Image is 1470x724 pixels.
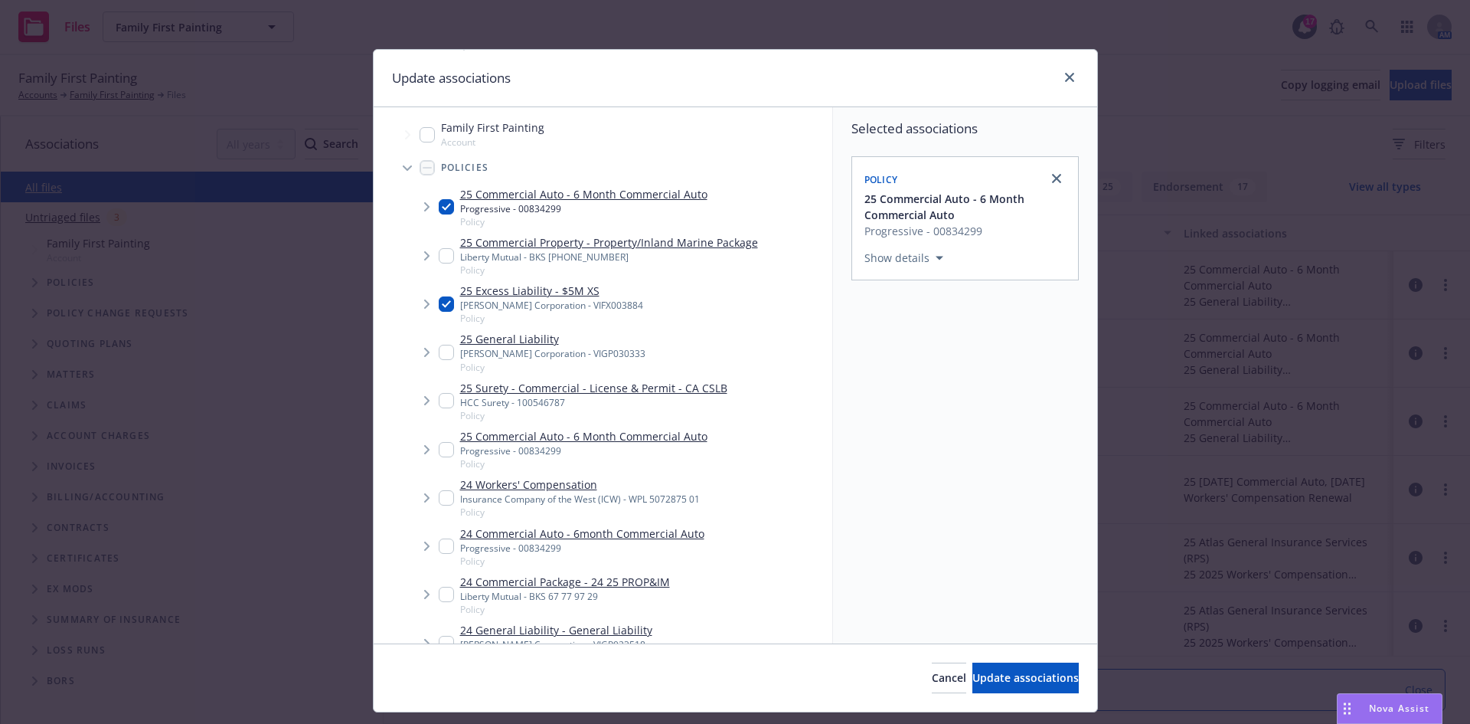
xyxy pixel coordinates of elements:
a: 24 Commercial Auto - 6month Commercial Auto [460,526,704,542]
div: Insurance Company of the West (ICW) - WPL 5072875 01 [460,493,700,506]
span: Policy [460,312,643,325]
span: Account [441,136,544,149]
div: Drag to move [1338,694,1357,723]
button: Update associations [972,663,1079,693]
span: Policy [460,215,707,228]
a: 25 Commercial Property - Property/Inland Marine Package [460,234,758,251]
div: [PERSON_NAME] Corporation - VIGP023518 [460,638,652,651]
a: close [1047,169,1066,188]
button: 25 Commercial Auto - 6 Month Commercial Auto [864,191,1069,223]
span: Family First Painting [441,120,544,136]
button: Nova Assist [1337,693,1442,724]
a: 24 Workers' Compensation [460,477,700,493]
a: 25 Surety - Commercial - License & Permit - CA CSLB [460,380,727,396]
h1: Update associations [392,68,511,88]
span: Policies [441,163,489,172]
button: Cancel [932,663,966,693]
div: Liberty Mutual - BKS [PHONE_NUMBER] [460,251,758,264]
a: 25 Excess Liability - $5M XS [460,283,643,299]
span: Policy [460,409,727,422]
div: HCC Surety - 100546787 [460,396,727,409]
div: [PERSON_NAME] Corporation - VIGP030333 [460,347,645,360]
button: Show details [858,249,949,267]
span: Nova Assist [1369,702,1429,715]
a: 24 General Liability - General Liability [460,622,652,638]
span: Selected associations [851,120,1079,138]
a: close [1060,68,1079,87]
div: Progressive - 00834299 [460,542,704,555]
div: Liberty Mutual - BKS 67 77 97 29 [460,590,670,603]
div: Progressive - 00834299 [460,202,707,215]
span: Policy [460,361,645,374]
span: Policy [460,555,704,568]
span: Progressive - 00834299 [864,223,1069,239]
div: Progressive - 00834299 [460,444,707,457]
span: Update associations [972,670,1079,685]
div: [PERSON_NAME] Corporation - VIFX003884 [460,299,643,312]
span: Policy [460,506,700,519]
a: 25 General Liability [460,331,645,347]
span: Cancel [932,670,966,685]
span: Policy [864,173,898,186]
span: Policy [460,603,670,616]
a: 24 Commercial Package - 24 25 PROP&IM [460,574,670,590]
a: 25 Commercial Auto - 6 Month Commercial Auto [460,186,707,202]
span: Policy [460,457,707,470]
span: Policy [460,264,758,277]
a: 25 Commercial Auto - 6 Month Commercial Auto [460,428,707,444]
